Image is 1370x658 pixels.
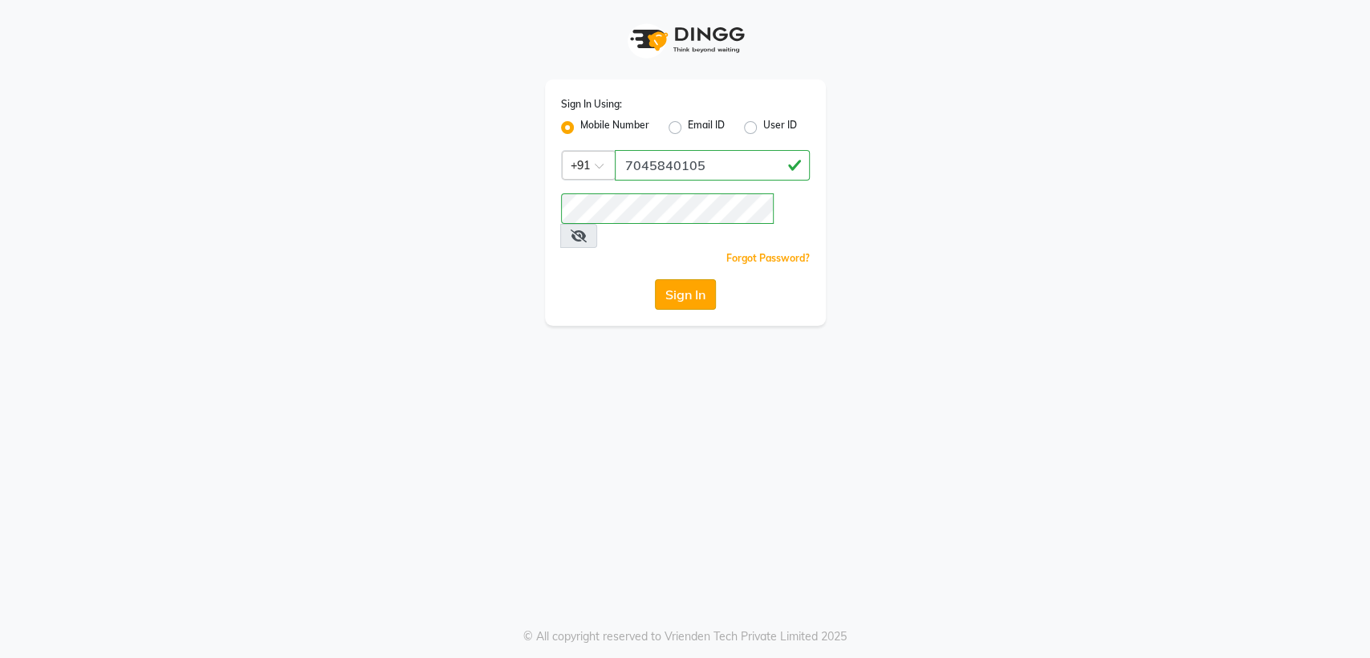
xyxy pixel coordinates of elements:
label: User ID [763,118,797,137]
input: Username [615,150,810,181]
label: Email ID [688,118,725,137]
label: Mobile Number [580,118,649,137]
input: Username [561,193,774,224]
a: Forgot Password? [726,252,810,264]
button: Sign In [655,279,716,310]
img: logo1.svg [621,16,750,63]
label: Sign In Using: [561,97,622,112]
